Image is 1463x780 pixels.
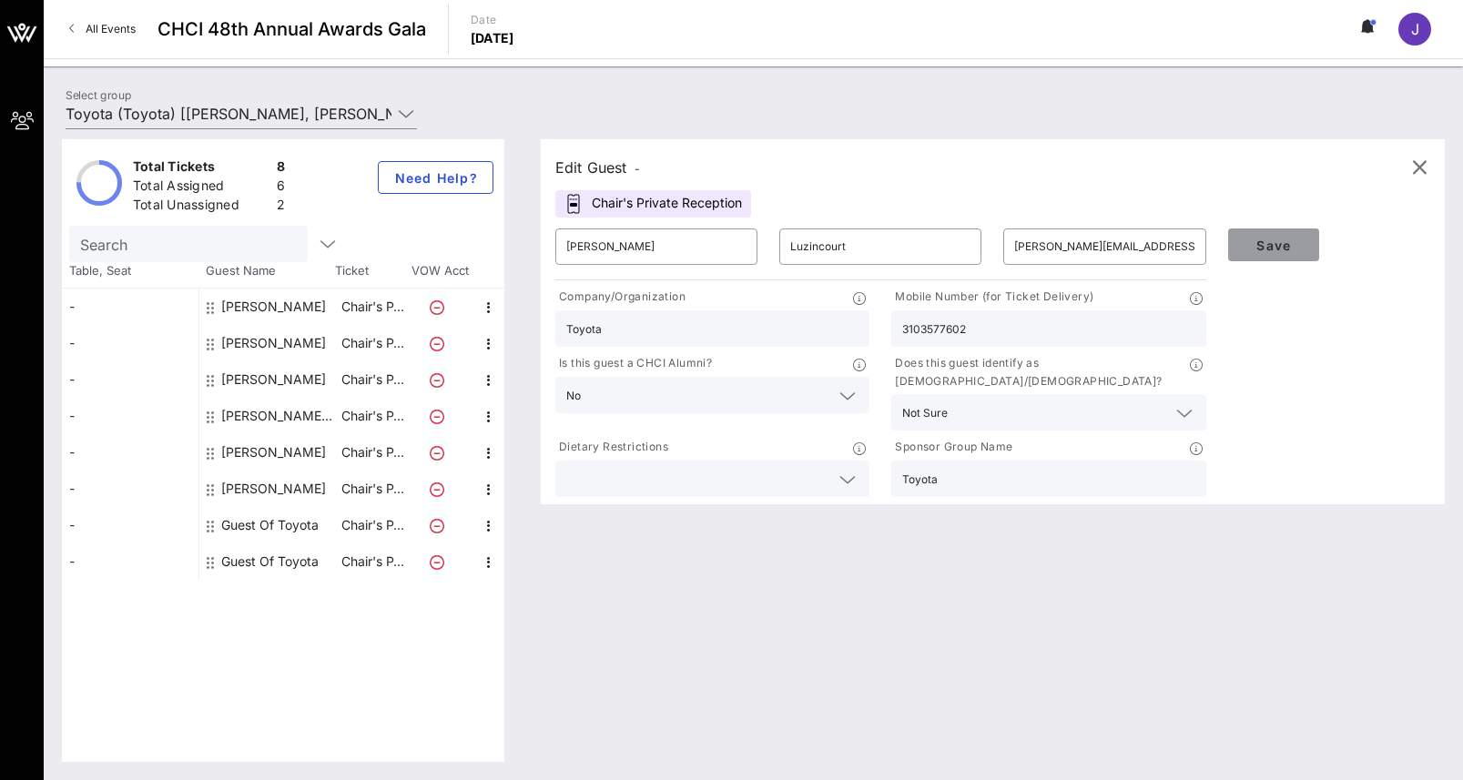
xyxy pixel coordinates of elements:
div: - [62,471,198,507]
div: 8 [277,157,285,180]
div: No [555,377,869,413]
label: Select group [66,88,131,102]
span: Guest Name [198,262,335,280]
div: Dr. Henrietta Munoz [221,325,326,361]
button: Need Help? [378,161,493,194]
div: Michael Medalla [221,361,326,398]
p: Chair's P… [336,543,409,580]
p: Mobile Number (for Ticket Delivery) [891,288,1093,307]
p: Chair's P… [336,325,409,361]
div: Robert Chiappetta [221,471,326,507]
div: - [62,507,198,543]
p: Chair's P… [336,289,409,325]
div: Nicolina Hernandez [221,434,326,471]
div: Total Tickets [133,157,269,180]
div: Total Assigned [133,177,269,199]
span: Ticket [335,262,408,280]
span: Table, Seat [62,262,198,280]
div: Guest Of Toyota [221,543,319,580]
button: Save [1228,228,1319,261]
p: Company/Organization [555,288,686,307]
p: Does this guest identify as [DEMOGRAPHIC_DATA]/[DEMOGRAPHIC_DATA]? [891,354,1189,390]
div: - [62,434,198,471]
p: Dietary Restrictions [555,438,668,457]
span: All Events [86,22,136,35]
div: J [1398,13,1431,46]
p: Chair's P… [336,398,409,434]
div: - [62,543,198,580]
p: Chair's P… [336,361,409,398]
div: - [62,361,198,398]
div: - [62,325,198,361]
p: Is this guest a CHCI Alumni? [555,354,712,373]
span: Need Help? [393,170,478,186]
div: Colleen Casey [221,289,326,325]
div: Edit Guest [555,155,640,180]
p: Sponsor Group Name [891,438,1012,457]
div: - [62,289,198,325]
div: No [566,390,581,402]
p: [DATE] [471,29,514,47]
div: Chair's Private Reception [555,190,751,218]
input: Email* [1014,232,1194,261]
input: First Name* [566,232,747,261]
p: Chair's P… [336,434,409,471]
span: - [635,162,640,176]
span: Save [1243,238,1305,253]
div: 2 [277,196,285,218]
span: VOW Acct [408,262,472,280]
div: Total Unassigned [133,196,269,218]
p: Chair's P… [336,507,409,543]
a: All Events [58,15,147,44]
div: Not Sure [891,394,1205,431]
input: Last Name* [790,232,970,261]
div: Monica Denise Womack, MBA [221,398,336,434]
div: - [62,398,198,434]
div: Not Sure [902,407,948,420]
p: Chair's P… [336,471,409,507]
p: Date [471,11,514,29]
div: Guest Of Toyota [221,507,319,543]
span: J [1411,20,1419,38]
span: CHCI 48th Annual Awards Gala [157,15,426,43]
div: 6 [277,177,285,199]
